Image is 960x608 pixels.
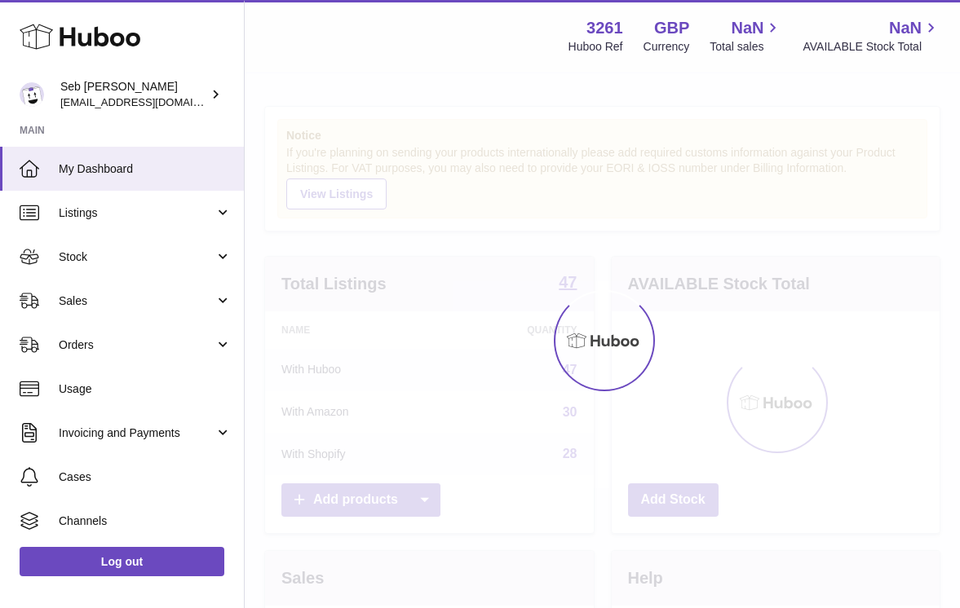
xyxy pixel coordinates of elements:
img: ecom@bravefoods.co.uk [20,82,44,107]
span: My Dashboard [59,161,232,177]
span: [EMAIL_ADDRESS][DOMAIN_NAME] [60,95,240,108]
div: Seb [PERSON_NAME] [60,79,207,110]
span: NaN [731,17,763,39]
span: Total sales [710,39,782,55]
span: Sales [59,293,215,309]
div: Currency [644,39,690,55]
span: AVAILABLE Stock Total [803,39,940,55]
span: Usage [59,381,232,397]
strong: 3261 [586,17,623,39]
a: Log out [20,547,224,576]
span: Invoicing and Payments [59,425,215,441]
span: Stock [59,249,215,265]
a: NaN Total sales [710,17,782,55]
span: Cases [59,469,232,485]
span: NaN [889,17,922,39]
span: Listings [59,205,215,221]
strong: GBP [654,17,689,39]
span: Orders [59,337,215,353]
a: NaN AVAILABLE Stock Total [803,17,940,55]
span: Channels [59,513,232,529]
div: Huboo Ref [568,39,623,55]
